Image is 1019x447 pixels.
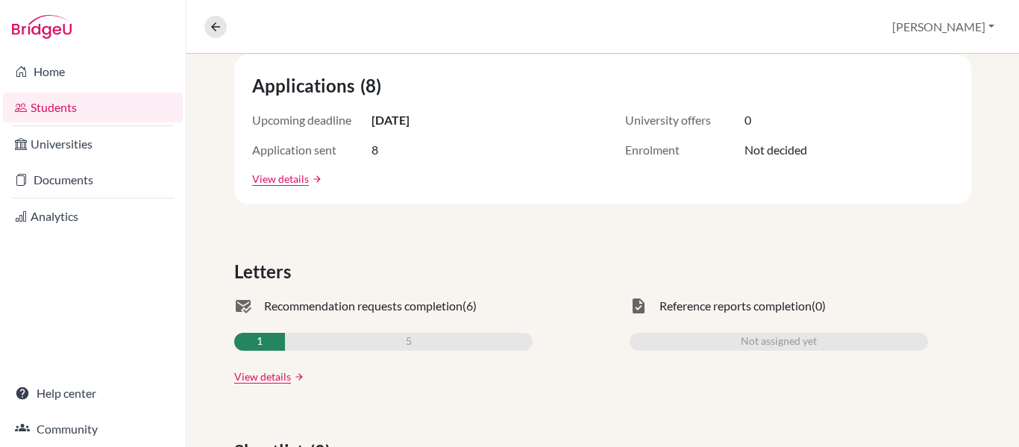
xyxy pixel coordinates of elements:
span: Application sent [252,141,371,159]
span: (6) [463,297,477,315]
a: arrow_forward [309,174,322,184]
span: Letters [234,258,297,285]
img: Bridge-U [12,15,72,39]
a: Documents [3,165,183,195]
a: Help center [3,378,183,408]
span: 0 [744,111,751,129]
span: mark_email_read [234,297,252,315]
a: Analytics [3,201,183,231]
span: task [630,297,648,315]
span: Recommendation requests completion [264,297,463,315]
a: Universities [3,129,183,159]
span: (0) [812,297,826,315]
span: University offers [625,111,744,129]
span: Enrolment [625,141,744,159]
span: Upcoming deadline [252,111,371,129]
span: (8) [360,72,387,99]
span: Reference reports completion [659,297,812,315]
span: 5 [406,333,412,351]
span: 1 [257,333,263,351]
a: View details [234,369,291,384]
a: arrow_forward [291,372,304,382]
span: Not decided [744,141,807,159]
a: Home [3,57,183,87]
span: Not assigned yet [741,333,817,351]
a: Students [3,93,183,122]
button: [PERSON_NAME] [885,13,1001,41]
span: Applications [252,72,360,99]
a: View details [252,171,309,187]
span: [DATE] [371,111,410,129]
span: 8 [371,141,378,159]
a: Community [3,414,183,444]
